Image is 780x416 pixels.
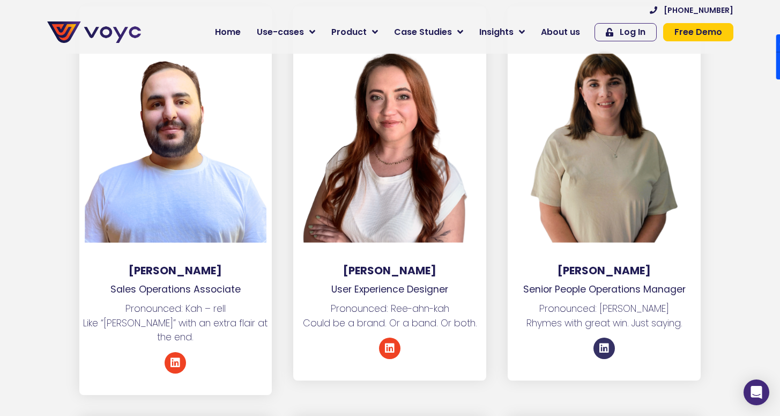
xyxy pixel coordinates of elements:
a: Log In [595,23,657,41]
a: Insights [471,21,533,43]
span: Free Demo [674,28,722,37]
a: Home [207,21,249,43]
span: Product [331,26,367,39]
h3: [PERSON_NAME] [508,264,701,277]
span: Insights [479,26,514,39]
span: Case Studies [394,26,452,39]
a: Case Studies [386,21,471,43]
span: About us [541,26,580,39]
a: [PHONE_NUMBER] [650,6,733,14]
a: About us [533,21,588,43]
h3: [PERSON_NAME] [293,264,486,277]
p: Pronounced: Ree-ahn-kah Could be a brand. Or a band. Or both. [293,302,486,330]
span: Use-cases [257,26,304,39]
p: Senior People Operations Manager [508,282,701,296]
a: Use-cases [249,21,323,43]
p: Pronounced: [PERSON_NAME] Rhymes with great win. Just saying. [508,302,701,330]
p: Sales Operations Associate [79,282,272,296]
p: Pronounced: Kah – rell Like “[PERSON_NAME]” with an extra flair at the end. [79,302,272,344]
a: Product [323,21,386,43]
a: Free Demo [663,23,733,41]
h3: [PERSON_NAME] [79,264,272,277]
img: voyc-full-logo [47,21,141,43]
span: Home [215,26,241,39]
p: User Experience Designer [293,282,486,296]
span: Log In [620,28,645,37]
span: [PHONE_NUMBER] [664,6,733,14]
div: Open Intercom Messenger [744,379,769,405]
